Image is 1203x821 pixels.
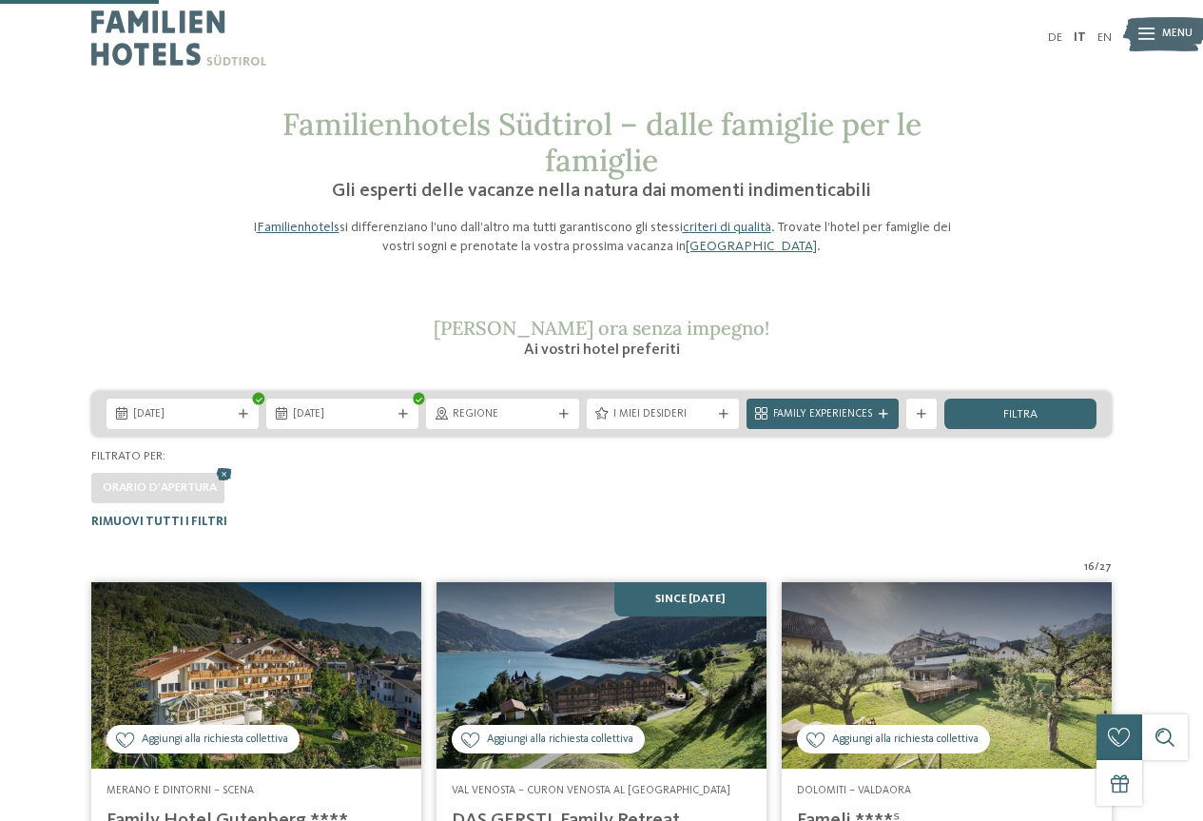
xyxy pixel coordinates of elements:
span: Val Venosta – Curon Venosta al [GEOGRAPHIC_DATA] [452,785,730,796]
span: / [1095,560,1099,576]
a: Familienhotels [257,221,340,234]
span: Gli esperti delle vacanze nella natura dai momenti indimenticabili [332,182,871,201]
span: Menu [1162,27,1193,42]
a: EN [1097,31,1112,44]
span: [DATE] [293,407,392,422]
img: Cercate un hotel per famiglie? Qui troverete solo i migliori! [782,582,1112,768]
span: Familienhotels Südtirol – dalle famiglie per le famiglie [282,105,922,180]
span: Dolomiti – Valdaora [797,785,911,796]
span: Ai vostri hotel preferiti [524,342,680,358]
span: Aggiungi alla richiesta collettiva [487,732,633,748]
span: I miei desideri [613,407,712,422]
img: Family Hotel Gutenberg **** [91,582,421,768]
a: IT [1074,31,1086,44]
a: [GEOGRAPHIC_DATA] [686,240,817,253]
img: Cercate un hotel per famiglie? Qui troverete solo i migliori! [437,582,766,768]
span: 16 [1084,560,1095,576]
span: Family Experiences [773,407,872,422]
span: Orario d'apertura [103,481,217,494]
span: filtra [1003,409,1038,421]
span: [PERSON_NAME] ora senza impegno! [434,316,769,340]
span: Filtrato per: [91,450,165,462]
span: 27 [1099,560,1112,576]
span: [DATE] [133,407,232,422]
span: Aggiungi alla richiesta collettiva [832,732,979,748]
span: Merano e dintorni – Scena [107,785,254,796]
a: DE [1048,31,1062,44]
span: Rimuovi tutti i filtri [91,516,227,528]
span: Regione [453,407,552,422]
p: I si differenziano l’uno dall’altro ma tutti garantiscono gli stessi . Trovate l’hotel per famigl... [241,218,963,256]
span: Aggiungi alla richiesta collettiva [142,732,288,748]
a: criteri di qualità [683,221,771,234]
